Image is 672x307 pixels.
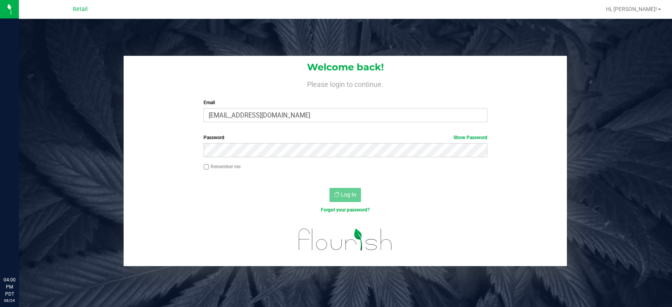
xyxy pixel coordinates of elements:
p: 04:00 PM PDT [4,276,15,298]
span: Hi, [PERSON_NAME]! [606,6,657,12]
img: flourish_logo.svg [290,222,401,257]
label: Remember me [204,163,241,170]
a: Show Password [454,135,487,140]
h4: Please login to continue. [124,79,567,88]
h1: Welcome back! [124,62,567,72]
span: Log In [341,191,356,198]
label: Email [204,99,487,106]
p: 08/24 [4,298,15,303]
span: Retail [73,6,88,13]
input: Remember me [204,164,209,170]
span: Password [204,135,224,140]
button: Log In [330,188,361,202]
a: Forgot your password? [321,207,370,213]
